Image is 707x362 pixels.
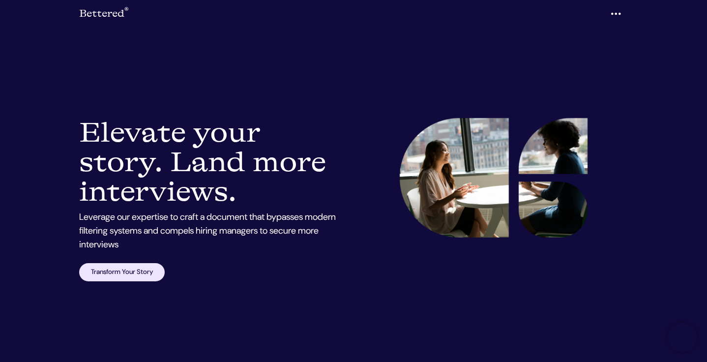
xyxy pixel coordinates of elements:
p: Leverage our expertise to craft a document that bypasses modern filtering systems and compels hir... [79,211,348,251]
img: Resume Writing [400,118,588,238]
a: Bettered® [79,4,128,24]
iframe: Brevo live chat [668,323,697,352]
h1: Elevate your story. Land more interviews. [79,118,348,207]
sup: ® [124,7,128,15]
a: Transform Your Story [79,263,165,281]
